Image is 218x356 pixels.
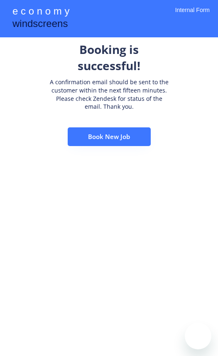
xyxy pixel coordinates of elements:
[68,127,151,146] button: Book New Job
[175,6,210,25] div: Internal Form
[47,41,171,74] div: Booking is successful!
[185,323,211,349] iframe: Button to launch messaging window
[12,17,68,33] div: windscreens
[47,78,171,110] div: A confirmation email should be sent to the customer within the next fifteen minutes. Please check...
[12,4,69,20] div: e c o n o m y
